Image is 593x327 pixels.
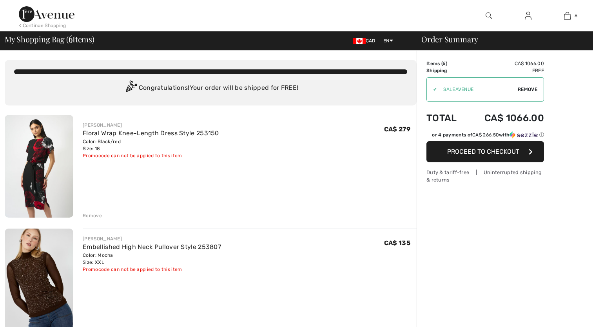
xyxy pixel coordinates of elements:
[384,239,410,247] span: CA$ 135
[83,266,221,273] div: Promocode can not be applied to this item
[426,141,544,162] button: Proceed to Checkout
[447,148,519,155] span: Proceed to Checkout
[519,11,538,21] a: Sign In
[486,11,492,20] img: search the website
[466,60,544,67] td: CA$ 1066.00
[83,129,219,137] a: Floral Wrap Knee-Length Dress Style 253150
[432,131,544,138] div: or 4 payments of with
[83,235,221,242] div: [PERSON_NAME]
[19,6,74,22] img: 1ère Avenue
[14,80,407,96] div: Congratulations! Your order will be shipped for FREE!
[548,11,586,20] a: 6
[353,38,379,44] span: CAD
[442,61,446,66] span: 6
[384,125,410,133] span: CA$ 279
[83,212,102,219] div: Remove
[427,86,437,93] div: ✔
[5,35,94,43] span: My Shopping Bag ( Items)
[426,131,544,141] div: or 4 payments ofCA$ 266.50withSezzle Click to learn more about Sezzle
[426,60,466,67] td: Items ( )
[525,11,531,20] img: My Info
[5,115,73,218] img: Floral Wrap Knee-Length Dress Style 253150
[426,169,544,183] div: Duty & tariff-free | Uninterrupted shipping & returns
[353,38,366,44] img: Canadian Dollar
[83,138,219,152] div: Color: Black/red Size: 18
[466,67,544,74] td: Free
[426,67,466,74] td: Shipping
[466,105,544,131] td: CA$ 1066.00
[83,252,221,266] div: Color: Mocha Size: XXL
[83,243,221,251] a: Embellished High Neck Pullover Style 253807
[575,12,577,19] span: 6
[564,11,571,20] img: My Bag
[437,78,518,101] input: Promo code
[83,122,219,129] div: [PERSON_NAME]
[412,35,588,43] div: Order Summary
[69,33,73,44] span: 6
[426,105,466,131] td: Total
[510,131,538,138] img: Sezzle
[472,132,499,138] span: CA$ 266.50
[123,80,139,96] img: Congratulation2.svg
[383,38,393,44] span: EN
[83,152,219,159] div: Promocode can not be applied to this item
[19,22,66,29] div: < Continue Shopping
[518,86,537,93] span: Remove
